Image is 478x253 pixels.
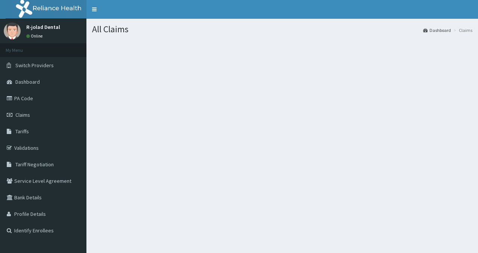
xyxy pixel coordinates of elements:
h1: All Claims [92,24,472,34]
span: Dashboard [15,78,40,85]
span: Switch Providers [15,62,54,69]
a: Online [26,33,44,39]
a: Dashboard [423,27,451,33]
img: User Image [4,23,21,39]
span: Claims [15,111,30,118]
li: Claims [452,27,472,33]
span: Tariff Negotiation [15,161,54,168]
p: R-jolad Dental [26,24,60,30]
span: Tariffs [15,128,29,135]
